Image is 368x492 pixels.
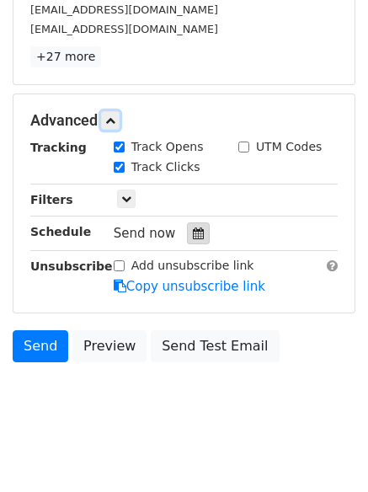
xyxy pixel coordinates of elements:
[30,3,218,16] small: [EMAIL_ADDRESS][DOMAIN_NAME]
[114,226,176,241] span: Send now
[114,279,265,294] a: Copy unsubscribe link
[30,23,218,35] small: [EMAIL_ADDRESS][DOMAIN_NAME]
[151,330,279,362] a: Send Test Email
[72,330,147,362] a: Preview
[131,138,204,156] label: Track Opens
[30,193,73,206] strong: Filters
[131,257,254,275] label: Add unsubscribe link
[30,259,113,273] strong: Unsubscribe
[30,111,338,130] h5: Advanced
[284,411,368,492] iframe: Chat Widget
[131,158,200,176] label: Track Clicks
[30,225,91,238] strong: Schedule
[256,138,322,156] label: UTM Codes
[30,46,101,67] a: +27 more
[13,330,68,362] a: Send
[30,141,87,154] strong: Tracking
